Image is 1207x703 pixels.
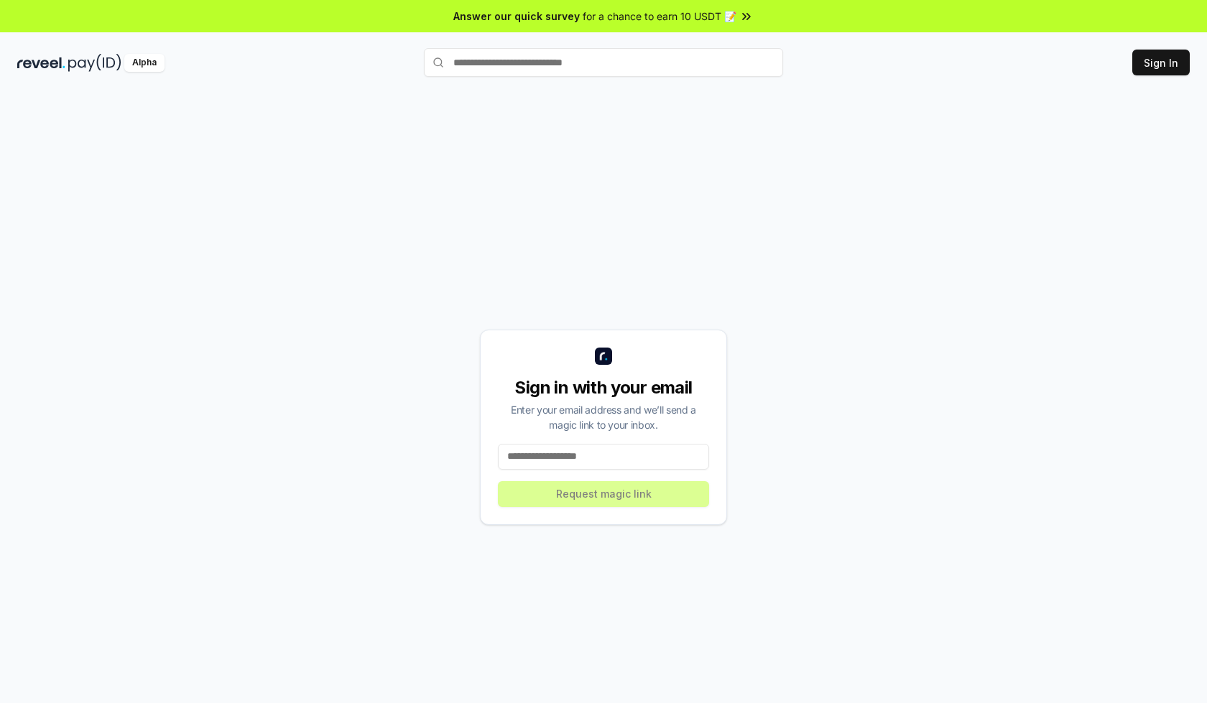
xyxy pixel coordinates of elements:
[17,54,65,72] img: reveel_dark
[68,54,121,72] img: pay_id
[583,9,736,24] span: for a chance to earn 10 USDT 📝
[498,376,709,399] div: Sign in with your email
[453,9,580,24] span: Answer our quick survey
[595,348,612,365] img: logo_small
[1132,50,1190,75] button: Sign In
[124,54,165,72] div: Alpha
[498,402,709,432] div: Enter your email address and we’ll send a magic link to your inbox.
